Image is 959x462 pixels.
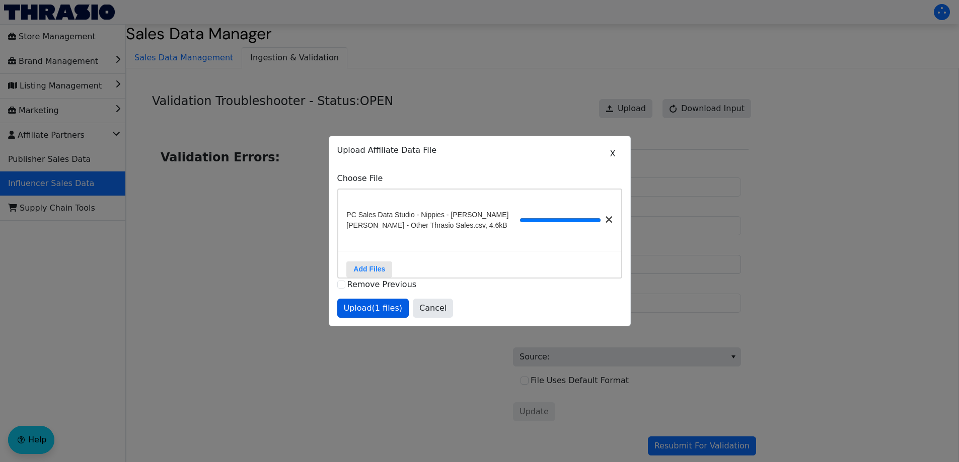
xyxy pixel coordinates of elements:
[413,299,453,318] button: Cancel
[346,210,520,231] span: PC Sales Data Studio - Nippies - [PERSON_NAME] [PERSON_NAME] - Other Thrasio Sales.csv, 4.6kB
[610,148,616,160] span: X
[347,280,417,289] label: Remove Previous
[419,302,447,314] span: Cancel
[337,172,622,184] label: Choose File
[604,144,622,163] button: X
[346,261,392,278] label: Add Files
[337,299,409,318] button: Upload(1 files)
[337,144,622,156] p: Upload Affiliate Data File
[344,302,403,314] span: Upload (1 files)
